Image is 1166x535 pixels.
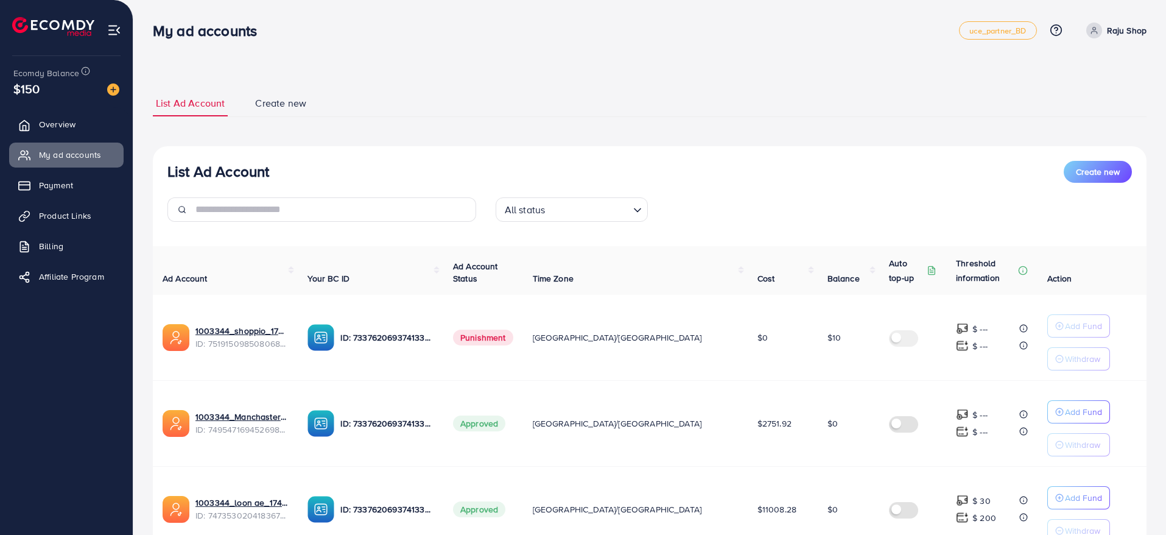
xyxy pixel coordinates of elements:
span: Your BC ID [307,272,349,285]
a: Billing [9,234,124,258]
a: 1003344_loon ae_1740066863007 [195,497,288,509]
span: $0 [757,331,768,344]
span: Ecomdy Balance [13,67,79,79]
p: Raju Shop [1107,23,1147,38]
a: Raju Shop [1081,23,1147,38]
img: ic-ba-acc.ded83a64.svg [307,410,334,437]
p: $ --- [972,408,988,422]
span: Ad Account [163,272,208,285]
span: $10 [827,331,841,344]
p: Add Fund [1065,491,1102,505]
button: Withdraw [1047,433,1110,456]
span: Cost [757,272,775,285]
div: <span class='underline'>1003344_loon ae_1740066863007</span></br>7473530204183674896 [195,497,288,522]
span: All status [502,201,548,219]
p: Add Fund [1065,405,1102,419]
p: $ --- [972,322,988,336]
span: $0 [827,417,838,430]
p: Withdraw [1065,438,1100,452]
a: 1003344_Manchaster_1745175503024 [195,411,288,423]
span: Approved [453,501,505,517]
p: ID: 7337620693741338625 [340,502,433,517]
p: $ 200 [972,511,996,525]
span: Balance [827,272,860,285]
span: [GEOGRAPHIC_DATA]/[GEOGRAPHIC_DATA] [533,331,702,344]
p: $ --- [972,425,988,439]
button: Add Fund [1047,314,1110,338]
span: Time Zone [533,272,574,285]
span: Billing [39,240,63,252]
img: top-up amount [956,322,969,335]
span: ID: 7473530204183674896 [195,509,288,522]
span: $11008.28 [757,503,796,516]
img: ic-ba-acc.ded83a64.svg [307,324,334,351]
img: ic-ba-acc.ded83a64.svg [307,496,334,523]
img: ic-ads-acc.e4c84228.svg [163,410,189,437]
span: List Ad Account [156,96,225,110]
img: ic-ads-acc.e4c84228.svg [163,324,189,351]
img: image [107,83,119,96]
span: Create new [1076,166,1120,178]
span: Ad Account Status [453,260,498,285]
img: menu [107,23,121,37]
input: Search for option [549,199,628,219]
p: Add Fund [1065,319,1102,333]
p: $ --- [972,339,988,353]
span: $0 [827,503,838,516]
span: Approved [453,416,505,431]
span: Create new [255,96,306,110]
a: Product Links [9,204,124,228]
button: Withdraw [1047,347,1110,370]
span: uce_partner_BD [969,27,1026,35]
img: top-up amount [956,425,969,438]
a: 1003344_shoppio_1750688962312 [195,325,288,337]
span: ID: 7519150985080684551 [195,338,288,350]
h3: My ad accounts [153,22,267,40]
span: [GEOGRAPHIC_DATA]/[GEOGRAPHIC_DATA] [533,417,702,430]
img: ic-ads-acc.e4c84228.svg [163,496,189,523]
div: <span class='underline'>1003344_shoppio_1750688962312</span></br>7519150985080684551 [195,325,288,350]
span: Payment [39,179,73,191]
button: Add Fund [1047,400,1110,423]
p: $ 30 [972,494,991,508]
button: Add Fund [1047,486,1110,509]
span: Overview [39,118,76,130]
p: Auto top-up [889,256,924,285]
h3: List Ad Account [167,163,269,180]
a: Affiliate Program [9,264,124,289]
button: Create new [1064,161,1132,183]
img: top-up amount [956,408,969,421]
div: <span class='underline'>1003344_Manchaster_1745175503024</span></br>7495471694526988304 [195,411,288,436]
img: top-up amount [956,339,969,352]
p: Withdraw [1065,352,1100,366]
div: Search for option [496,197,648,222]
p: ID: 7337620693741338625 [340,330,433,345]
img: top-up amount [956,494,969,507]
p: ID: 7337620693741338625 [340,416,433,431]
img: top-up amount [956,511,969,524]
span: $2751.92 [757,417,792,430]
span: ID: 7495471694526988304 [195,423,288,436]
span: My ad accounts [39,149,101,161]
span: [GEOGRAPHIC_DATA]/[GEOGRAPHIC_DATA] [533,503,702,516]
span: Product Links [39,210,91,222]
a: Payment [9,173,124,197]
img: logo [12,17,94,36]
span: Affiliate Program [39,271,104,283]
span: $150 [13,80,40,97]
p: Threshold information [956,256,1016,285]
span: Action [1047,272,1072,285]
span: Punishment [453,330,513,345]
a: uce_partner_BD [959,21,1036,40]
a: My ad accounts [9,143,124,167]
a: Overview [9,112,124,136]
